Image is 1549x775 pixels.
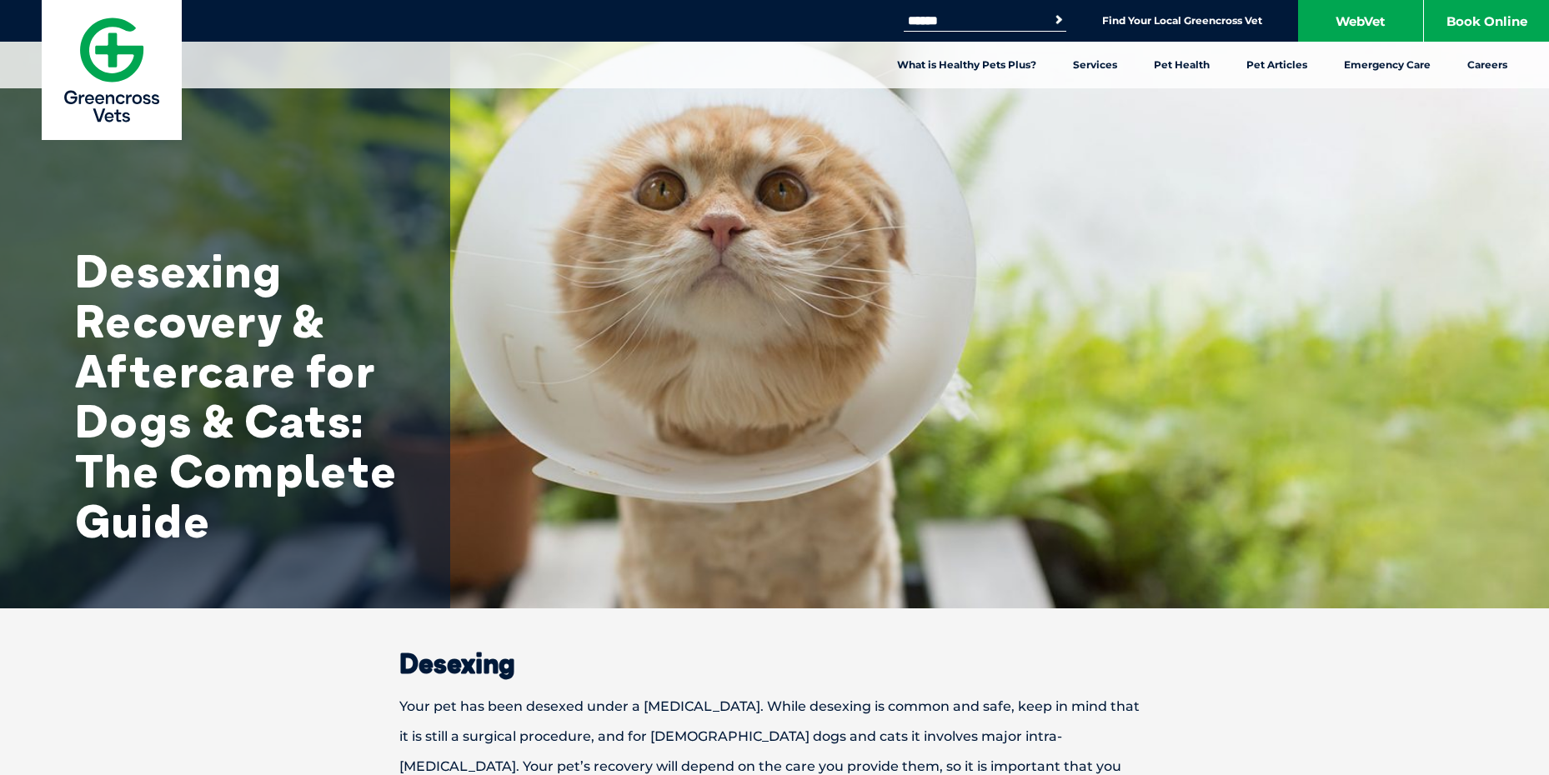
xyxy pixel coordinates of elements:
[879,42,1055,88] a: What is Healthy Pets Plus?
[1050,12,1067,28] button: Search
[75,246,409,546] h1: Desexing Recovery & Aftercare for Dogs & Cats: The Complete Guide
[1135,42,1228,88] a: Pet Health
[1228,42,1326,88] a: Pet Articles
[1055,42,1135,88] a: Services
[1326,42,1449,88] a: Emergency Care
[1102,14,1262,27] a: Find Your Local Greencross Vet
[399,647,515,680] strong: Desexing
[1449,42,1526,88] a: Careers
